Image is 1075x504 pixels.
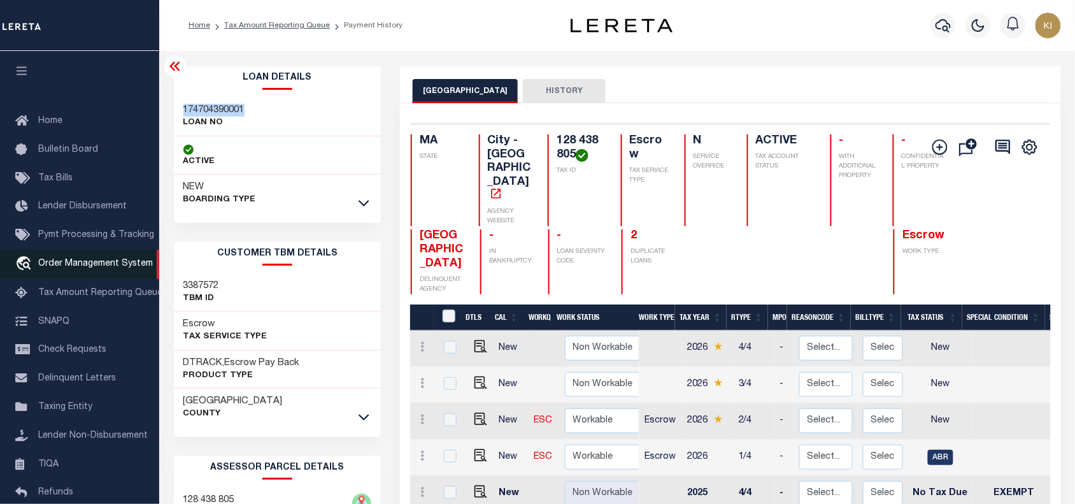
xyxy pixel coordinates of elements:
th: CAL: activate to sort column ascending [490,305,523,331]
p: IN BANKRUPTCY [489,247,533,266]
span: Tax Bills [38,174,73,183]
p: TAX SERVICE TYPE [630,166,669,185]
h4: N [694,134,732,148]
span: Order Management System [38,259,153,268]
h3: DTRACK,Escrow Pay Back [183,357,300,370]
th: ReasonCode: activate to sort column ascending [787,305,851,331]
p: BOARDING TYPE [183,194,256,206]
td: New [494,440,529,476]
span: TIQA [38,459,59,468]
td: 3/4 [734,367,775,403]
td: - [775,403,794,440]
span: Refunds [38,488,73,497]
th: &nbsp; [434,305,460,331]
td: 2026 [682,331,734,367]
img: svg+xml;base64,PHN2ZyB4bWxucz0iaHR0cDovL3d3dy53My5vcmcvMjAwMC9zdmciIHBvaW50ZXItZXZlbnRzPSJub25lIi... [1036,13,1061,38]
p: LOAN SEVERITY CODE [557,247,606,266]
th: RType: activate to sort column ascending [727,305,768,331]
p: TBM ID [183,292,219,305]
a: ESC [534,416,552,425]
td: New [908,367,973,403]
p: CONFIDENTIAL PROPERTY [902,152,947,171]
td: Escrow [639,403,682,440]
p: DUPLICATE LOANS [630,247,669,266]
li: Payment History [330,20,402,31]
th: Work Status [552,305,639,331]
span: - [839,135,844,147]
th: Tax Year: activate to sort column ascending [675,305,727,331]
td: 2/4 [734,403,775,440]
p: Tax Service Type [183,331,267,343]
span: Lender Disbursement [38,202,127,211]
a: ESC [534,452,552,461]
td: 2026 [682,440,734,476]
span: Delinquent Letters [38,374,116,383]
span: Home [38,117,62,126]
p: SERVICE OVERRIDE [694,152,732,171]
a: 2 [630,230,637,241]
h4: ACTIVE [756,134,815,148]
h4: 128 438 805 [557,134,605,162]
td: 4/4 [734,331,775,367]
td: 1/4 [734,440,775,476]
p: WORK TYPE [902,247,946,257]
td: 2026 [682,367,734,403]
p: STATE [420,152,463,162]
h4: Escrow [630,134,669,162]
td: New [908,403,973,440]
h3: [GEOGRAPHIC_DATA] [183,395,283,408]
th: Tax Status: activate to sort column ascending [901,305,962,331]
span: - [902,135,906,147]
h4: City - [GEOGRAPHIC_DATA] [488,134,533,203]
h3: Escrow [183,318,267,331]
td: Escrow [639,440,682,476]
span: - [489,230,494,241]
img: Star.svg [714,378,723,387]
img: Star.svg [714,342,723,350]
button: [GEOGRAPHIC_DATA] [413,79,518,103]
p: AGENCY WEBSITE [488,207,533,226]
span: - [557,230,562,241]
p: ACTIVE [183,155,215,168]
p: County [183,408,283,421]
span: [GEOGRAPHIC_DATA] [420,230,463,269]
span: Bulletin Board [38,145,98,154]
img: Star.svg [714,415,723,423]
td: - [775,331,794,367]
span: Lender Non-Disbursement [38,431,148,440]
td: New [908,331,973,367]
span: SNAPQ [38,317,69,326]
p: Product Type [183,370,300,382]
a: Tax Amount Reporting Queue [224,22,330,29]
h4: MA [420,134,463,148]
td: New [494,367,529,403]
td: New [494,403,529,440]
h2: CUSTOMER TBM DETAILS [174,242,381,266]
td: New [494,331,529,367]
h2: Loan Details [174,66,381,90]
h2: ASSESSOR PARCEL DETAILS [174,456,381,480]
td: 2026 [682,403,734,440]
span: Escrow [902,230,944,241]
h3: NEW [183,181,256,194]
h3: 3387572 [183,280,219,292]
i: travel_explore [15,256,36,273]
th: &nbsp;&nbsp;&nbsp;&nbsp;&nbsp;&nbsp;&nbsp;&nbsp;&nbsp;&nbsp; [410,305,434,331]
th: DTLS [460,305,490,331]
p: WITH ADDITIONAL PROPERTY [839,152,878,181]
a: Home [189,22,210,29]
td: - [775,367,794,403]
button: HISTORY [523,79,606,103]
p: TAX ID [557,166,605,176]
th: BillType: activate to sort column ascending [851,305,901,331]
span: Tax Amount Reporting Queue [38,289,162,298]
span: EXEMPT [994,489,1035,498]
h3: 174704390001 [183,104,245,117]
span: Taxing Entity [38,403,92,412]
img: logo-dark.svg [571,18,673,32]
td: - [775,440,794,476]
p: LOAN NO [183,117,245,129]
span: Pymt Processing & Tracking [38,231,154,240]
p: TAX ACCOUNT STATUS [756,152,815,171]
span: Check Requests [38,345,106,354]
